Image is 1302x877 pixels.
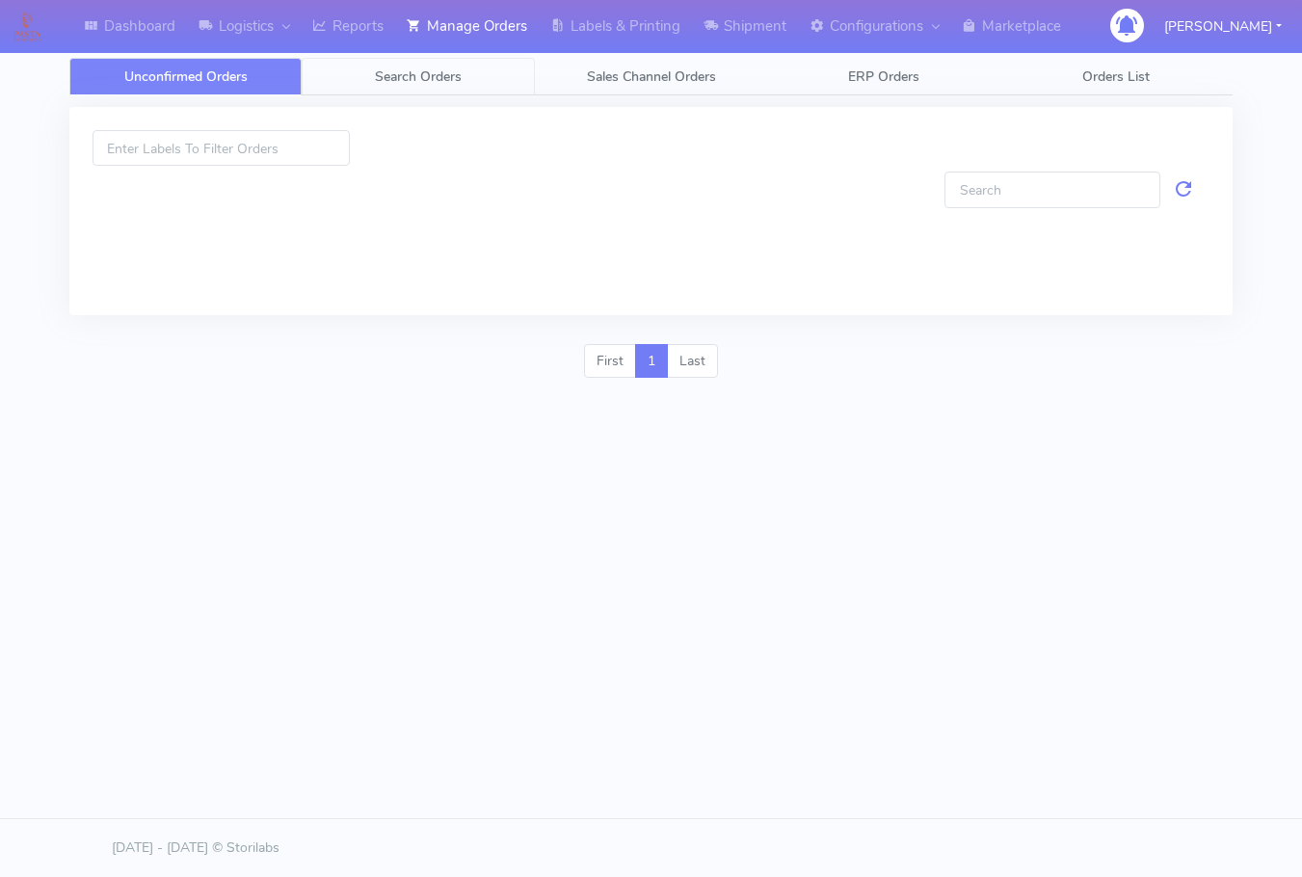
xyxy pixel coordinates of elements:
[848,67,919,86] span: ERP Orders
[1082,67,1150,86] span: Orders List
[635,344,668,379] a: 1
[944,172,1160,207] input: Search
[124,67,248,86] span: Unconfirmed Orders
[93,130,350,166] input: Enter Labels To Filter Orders
[587,67,716,86] span: Sales Channel Orders
[375,67,462,86] span: Search Orders
[69,58,1233,95] ul: Tabs
[1150,7,1296,46] button: [PERSON_NAME]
